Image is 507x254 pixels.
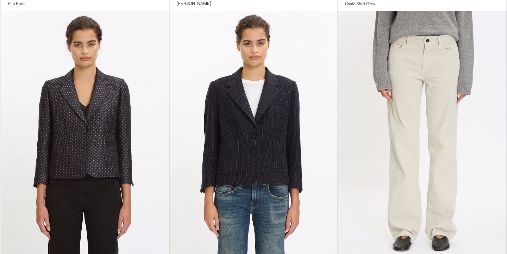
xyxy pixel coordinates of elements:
[8,1,25,7] div: Pila Pant
[345,1,380,7] a: Casia Shirt Grey
[8,1,43,7] a: Pila Pant
[345,1,375,7] div: Casia Shirt Grey
[176,1,211,7] a: [PERSON_NAME]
